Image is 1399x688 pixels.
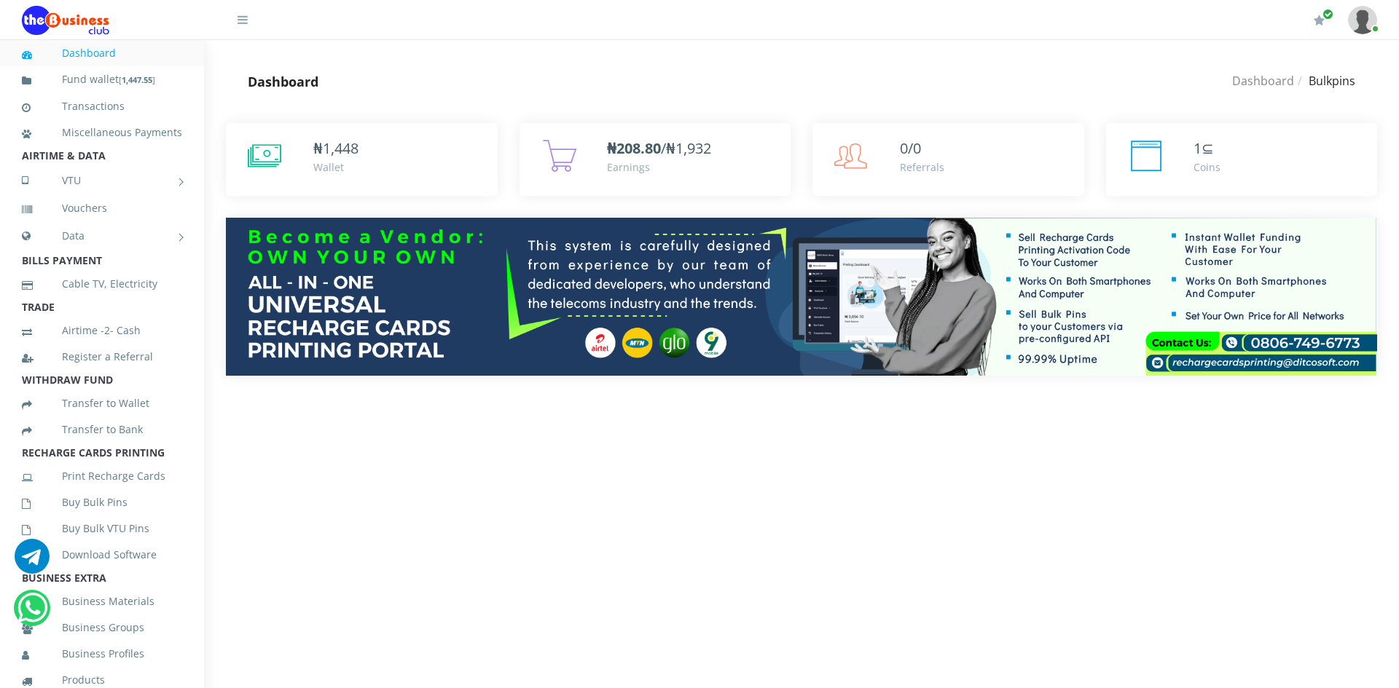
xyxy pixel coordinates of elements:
[22,637,182,671] a: Business Profiles
[1314,15,1325,26] i: Renew/Upgrade Subscription
[248,73,318,90] strong: Dashboard
[812,123,1084,196] a: 0/0 Referrals
[313,138,358,159] div: ₦
[22,36,182,70] a: Dashboard
[1232,73,1294,89] a: Dashboard
[22,413,182,446] a: Transfer to Bank
[22,90,182,123] a: Transactions
[22,459,182,493] a: Print Recharge Cards
[22,191,182,225] a: Vouchers
[1194,138,1220,159] div: ⊆
[1194,159,1220,175] div: Coins
[226,123,498,196] a: ₦1,448 Wallet
[1348,6,1377,34] img: User
[122,74,152,85] b: 1,447.55
[313,159,358,175] div: Wallet
[22,267,182,301] a: Cable TV, Electricity
[22,6,109,35] img: Logo
[22,218,182,254] a: Data
[900,138,921,158] span: 0/0
[323,138,358,158] span: 1,448
[1322,9,1333,20] span: Renew/Upgrade Subscription
[22,611,182,644] a: Business Groups
[15,550,50,574] a: Chat for support
[22,116,182,149] a: Miscellaneous Payments
[607,138,711,158] span: /₦1,932
[520,123,791,196] a: ₦208.80/₦1,932 Earnings
[607,138,661,158] b: ₦208.80
[119,74,155,85] small: [ ]
[22,538,182,572] a: Download Software
[607,159,711,175] div: Earnings
[1294,72,1355,90] li: Bulkpins
[22,585,182,618] a: Business Materials
[22,314,182,347] a: Airtime -2- Cash
[22,63,182,97] a: Fund wallet[1,447.55]
[22,512,182,545] a: Buy Bulk VTU Pins
[1194,138,1202,158] span: 1
[22,387,182,420] a: Transfer to Wallet
[22,486,182,519] a: Buy Bulk Pins
[17,601,47,625] a: Chat for support
[226,218,1377,376] img: multitenant_rcp.png
[22,340,182,373] a: Register a Referral
[22,162,182,199] a: VTU
[900,159,944,175] div: Referrals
